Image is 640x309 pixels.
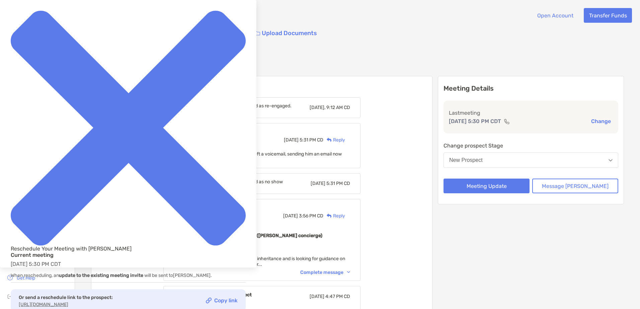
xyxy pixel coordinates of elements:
div: Reschedule Your Meeting with [PERSON_NAME] [11,245,246,252]
b: update to the existing meeting invite [59,273,143,278]
h4: Current meeting [11,252,246,258]
img: Copy link icon [206,298,212,303]
p: When rescheduling, an will be sent to [PERSON_NAME] . [11,271,246,280]
a: Copy link [206,298,238,303]
img: close modal icon [11,11,246,245]
div: [DATE] 5:30 PM CDT [11,252,246,283]
p: Or send a reschedule link to the prospect: [19,293,113,302]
